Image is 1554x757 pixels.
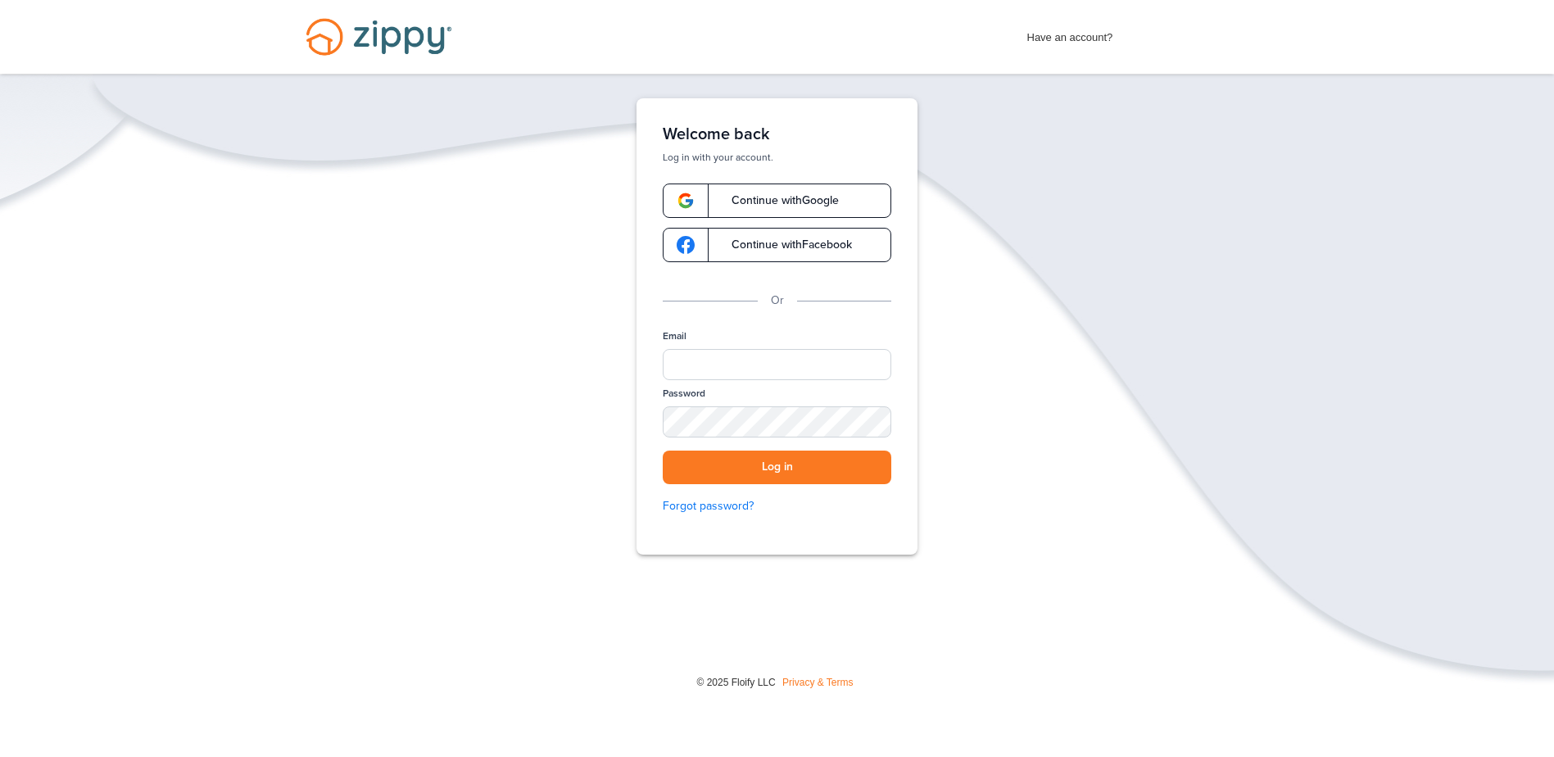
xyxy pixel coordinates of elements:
[715,195,839,206] span: Continue with Google
[663,125,891,144] h1: Welcome back
[663,151,891,164] p: Log in with your account.
[663,184,891,218] a: google-logoContinue withGoogle
[663,349,891,380] input: Email
[771,292,784,310] p: Or
[663,406,891,437] input: Password
[677,192,695,210] img: google-logo
[696,677,775,688] span: © 2025 Floify LLC
[663,451,891,484] button: Log in
[677,236,695,254] img: google-logo
[663,329,686,343] label: Email
[715,239,852,251] span: Continue with Facebook
[1027,20,1113,47] span: Have an account?
[663,497,891,515] a: Forgot password?
[663,228,891,262] a: google-logoContinue withFacebook
[782,677,853,688] a: Privacy & Terms
[663,387,705,401] label: Password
